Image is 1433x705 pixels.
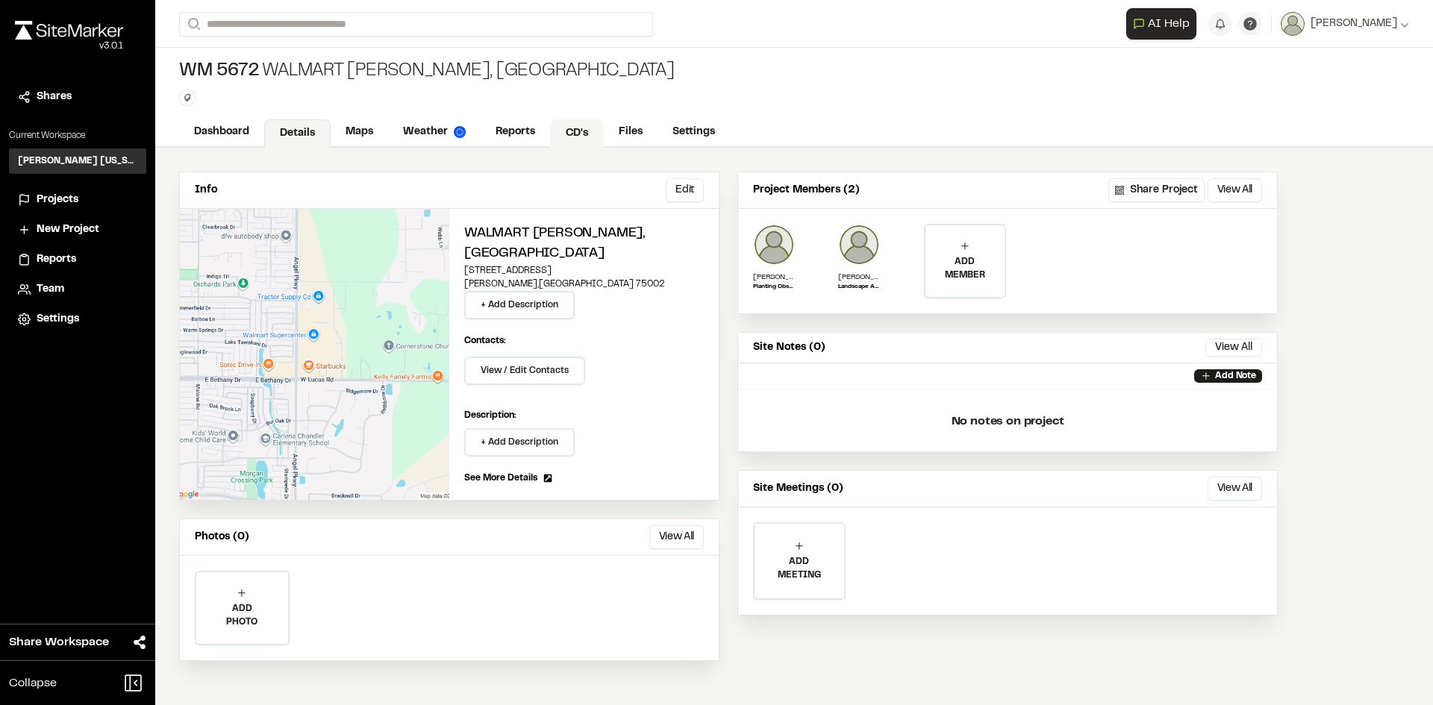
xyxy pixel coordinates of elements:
[838,272,880,283] p: [PERSON_NAME]
[464,334,506,348] p: Contacts:
[1281,12,1409,36] button: [PERSON_NAME]
[37,222,99,238] span: New Project
[179,60,259,84] span: WM 5672
[464,409,704,422] p: Description:
[388,118,481,146] a: Weather
[15,21,123,40] img: rebrand.png
[37,281,64,298] span: Team
[464,428,575,457] button: + Add Description
[666,178,704,202] button: Edit
[18,281,137,298] a: Team
[838,283,880,292] p: Landscape Analyst
[753,182,860,198] p: Project Members (2)
[18,89,137,105] a: Shares
[604,118,658,146] a: Files
[1126,8,1196,40] button: Open AI Assistant
[18,154,137,168] h3: [PERSON_NAME] [US_STATE]
[195,182,217,198] p: Info
[37,192,78,208] span: Projects
[18,222,137,238] a: New Project
[179,12,206,37] button: Search
[9,674,57,692] span: Collapse
[464,224,704,264] h2: Walmart [PERSON_NAME], [GEOGRAPHIC_DATA]
[9,633,109,651] span: Share Workspace
[18,311,137,328] a: Settings
[464,278,704,291] p: [PERSON_NAME] , [GEOGRAPHIC_DATA] 75002
[179,90,196,106] button: Edit Tags
[925,255,1005,282] p: ADD MEMBER
[1148,15,1190,33] span: AI Help
[1311,16,1397,32] span: [PERSON_NAME]
[37,311,79,328] span: Settings
[838,224,880,266] img: Paitlyn Anderton
[753,480,843,497] p: Site Meetings (0)
[196,602,288,629] p: ADD PHOTO
[464,471,537,485] span: See More Details
[264,119,331,148] a: Details
[753,339,825,356] p: Site Notes (0)
[1281,12,1305,36] img: User
[1208,477,1262,501] button: View All
[753,224,795,266] img: Brandon Mckinney
[1126,8,1202,40] div: Open AI Assistant
[9,129,146,142] p: Current Workspace
[1208,178,1262,202] button: View All
[464,291,575,319] button: + Add Description
[454,126,466,138] img: precipai.png
[550,119,604,148] a: CD's
[15,40,123,53] div: Oh geez...please don't...
[750,398,1265,445] p: No notes on project
[464,357,585,385] button: View / Edit Contacts
[179,118,264,146] a: Dashboard
[18,192,137,208] a: Projects
[755,555,844,582] p: ADD MEETING
[1108,178,1205,202] button: Share Project
[1215,369,1256,383] p: Add Note
[481,118,550,146] a: Reports
[753,283,795,292] p: Planting Observation and Landscape Island Inspection
[753,272,795,283] p: [PERSON_NAME]
[464,264,704,278] p: [STREET_ADDRESS]
[195,529,249,545] p: Photos (0)
[179,60,675,84] div: Walmart [PERSON_NAME], [GEOGRAPHIC_DATA]
[37,251,76,268] span: Reports
[18,251,137,268] a: Reports
[37,89,72,105] span: Shares
[649,525,704,549] button: View All
[658,118,730,146] a: Settings
[1205,339,1262,357] button: View All
[331,118,388,146] a: Maps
